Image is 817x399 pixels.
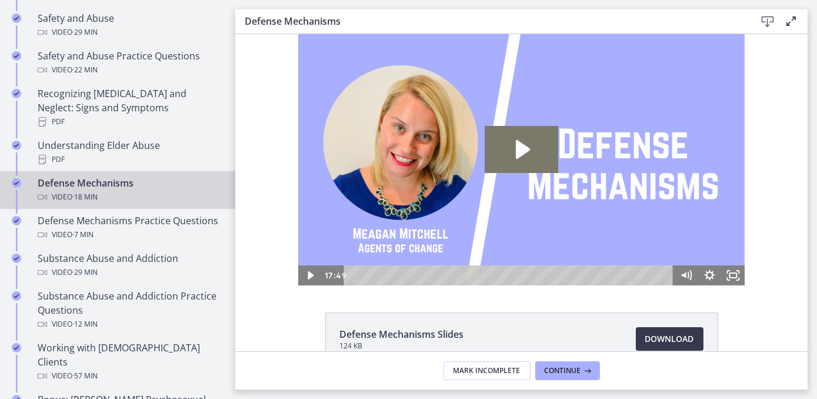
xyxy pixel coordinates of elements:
div: Video [38,317,221,331]
div: Substance Abuse and Addiction Practice Questions [38,289,221,331]
span: Continue [545,366,581,375]
span: · 12 min [72,317,98,331]
div: Video [38,369,221,383]
div: Defense Mechanisms [38,176,221,204]
span: · 22 min [72,63,98,77]
span: · 7 min [72,228,94,242]
span: · 18 min [72,190,98,204]
div: Defense Mechanisms Practice Questions [38,214,221,242]
button: Show settings menu [462,231,486,251]
button: Mute [439,231,462,251]
i: Completed [12,89,21,98]
div: Substance Abuse and Addiction [38,251,221,280]
span: Defense Mechanisms Slides [340,327,464,341]
i: Completed [12,14,21,23]
i: Completed [12,254,21,263]
i: Completed [12,141,21,150]
button: Play Video [63,231,86,251]
div: Safety and Abuse Practice Questions [38,49,221,77]
i: Completed [12,51,21,61]
a: Download [636,327,703,351]
div: Video [38,228,221,242]
i: Completed [12,343,21,353]
div: PDF [38,115,221,129]
i: Completed [12,216,21,225]
div: Working with [DEMOGRAPHIC_DATA] Clients [38,341,221,383]
i: Completed [12,291,21,301]
div: Video [38,63,221,77]
span: · 29 min [72,265,98,280]
span: · 57 min [72,369,98,383]
div: Understanding Elder Abuse [38,138,221,167]
button: Play Video: ctgmo8leb9sc72ose380.mp4 [249,92,323,139]
button: Continue [535,361,600,380]
h3: Defense Mechanisms [245,14,737,28]
div: Recognizing [MEDICAL_DATA] and Neglect: Signs and Symptoms [38,87,221,129]
div: Playbar [118,231,433,251]
div: PDF [38,152,221,167]
div: Video [38,190,221,204]
span: Mark Incomplete [453,366,521,375]
div: Video [38,265,221,280]
div: Video [38,25,221,39]
button: Mark Incomplete [443,361,531,380]
iframe: Video Lesson [235,34,808,285]
i: Completed [12,178,21,188]
span: · 29 min [72,25,98,39]
span: Download [645,332,694,346]
span: 124 KB [340,341,464,351]
div: Safety and Abuse [38,11,221,39]
button: Fullscreen [486,231,509,251]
